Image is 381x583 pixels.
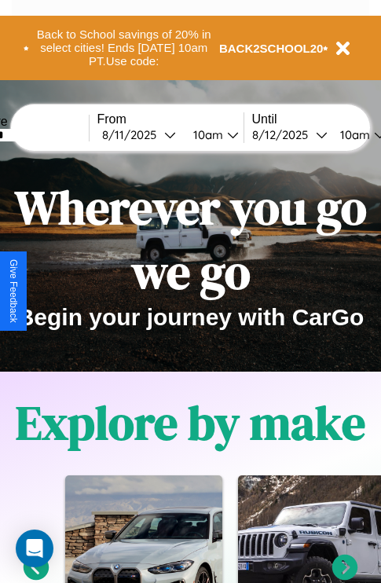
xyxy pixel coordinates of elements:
[97,126,181,143] button: 8/11/2025
[97,112,244,126] label: From
[332,127,374,142] div: 10am
[219,42,324,55] b: BACK2SCHOOL20
[16,530,53,567] div: Open Intercom Messenger
[252,127,316,142] div: 8 / 12 / 2025
[181,126,244,143] button: 10am
[102,127,164,142] div: 8 / 11 / 2025
[185,127,227,142] div: 10am
[29,24,219,72] button: Back to School savings of 20% in select cities! Ends [DATE] 10am PT.Use code:
[16,390,365,455] h1: Explore by make
[8,259,19,323] div: Give Feedback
